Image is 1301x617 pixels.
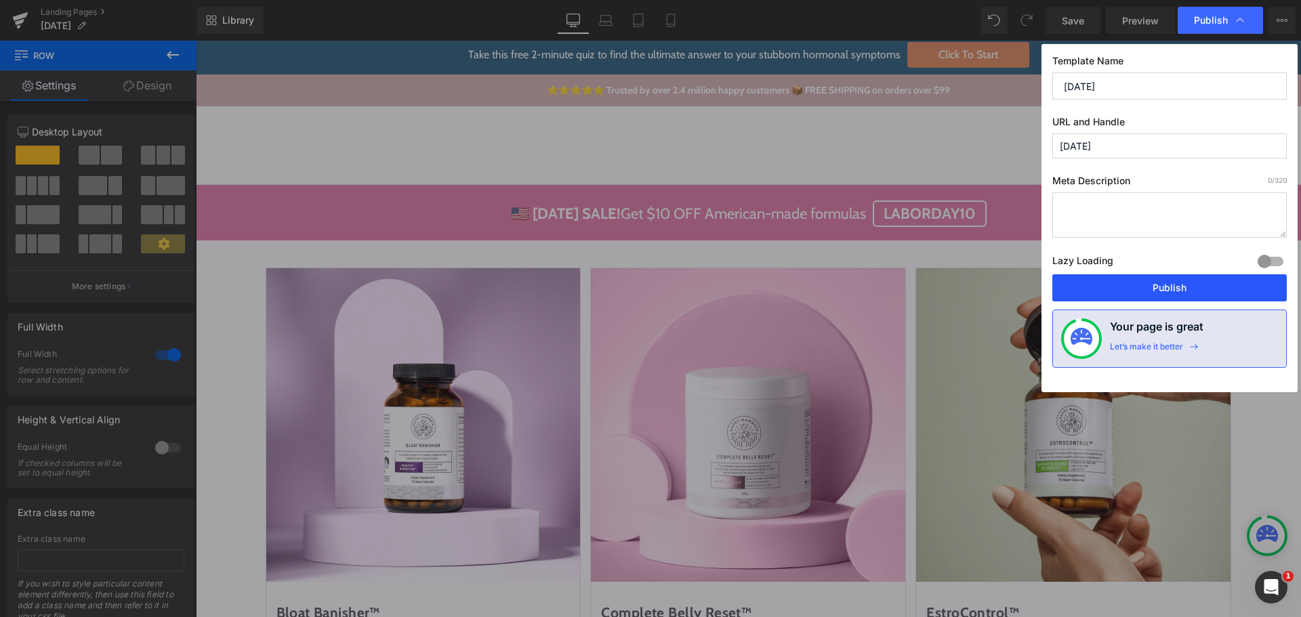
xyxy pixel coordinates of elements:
strong: LABORDAY10 [688,164,780,182]
div: Let’s make it better [1110,341,1183,359]
img: Bloat Banisher™ [70,228,385,542]
a: Bloat Banisher™ [81,548,185,583]
h4: Your page is great [1110,318,1203,341]
span: 1 [1283,571,1294,582]
span: 0 [1268,176,1272,184]
label: Lazy Loading [1052,252,1113,274]
span: /320 [1268,176,1287,184]
img: Complete Belly Reset™ [395,228,709,542]
img: onboarding-status.svg [1071,328,1092,349]
label: URL and Handle [1052,116,1287,133]
span: Publish [1194,14,1228,26]
label: Meta Description [1052,175,1287,192]
strong: 🇺🇸 [DATE] SALE! [315,164,425,182]
button: Publish [1052,274,1287,301]
img: EstroControl™ [720,228,1035,542]
h2: Get $10 OFF American-made formulas [75,165,1031,182]
a: Complete Belly Reset™ [405,548,556,583]
iframe: Intercom live chat [1255,571,1287,603]
a: ⭐⭐⭐⭐⭐ Trusted by over 2.4 million happy customers 📦 FREE SHIPPING on orders over $99 [351,43,754,56]
span: Click To Start [711,1,833,27]
a: EstroControl™ [730,548,823,583]
label: Template Name [1052,55,1287,72]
